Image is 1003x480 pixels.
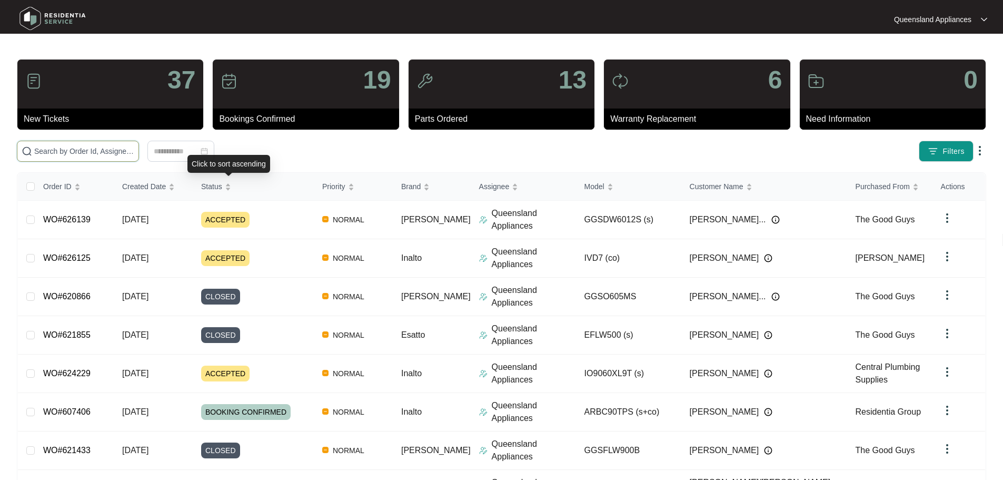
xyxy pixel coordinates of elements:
img: icon [221,73,237,90]
img: Info icon [764,446,772,455]
img: Assigner Icon [479,369,488,378]
span: [DATE] [122,446,148,455]
span: Esatto [401,330,425,339]
span: The Good Guys [856,330,915,339]
th: Purchased From [847,173,952,201]
span: NORMAL [329,329,369,341]
th: Order ID [35,173,114,201]
img: Info icon [764,369,772,378]
span: BOOKING CONFIRMED [201,404,291,420]
th: Status [193,173,314,201]
span: [PERSON_NAME] [690,252,759,265]
div: Click to sort ascending [187,155,270,173]
span: CLOSED [201,289,240,305]
span: The Good Guys [856,292,915,301]
span: Central Plumbing Supplies [856,363,920,384]
th: Brand [393,173,471,201]
input: Search by Order Id, Assignee Name, Customer Name, Brand and Model [34,145,134,157]
span: [DATE] [122,369,148,378]
p: Warranty Replacement [610,113,790,125]
img: icon [808,73,825,90]
span: [PERSON_NAME]... [690,213,766,226]
span: [PERSON_NAME] [856,253,925,262]
img: icon [612,73,629,90]
span: [DATE] [122,292,148,301]
span: [DATE] [122,253,148,262]
span: The Good Guys [856,215,915,224]
img: Info icon [771,292,780,301]
p: 6 [768,67,782,93]
img: icon [416,73,433,90]
a: WO#607406 [43,407,91,416]
p: Queensland Appliances [894,14,971,25]
p: Queensland Appliances [492,284,576,309]
img: Vercel Logo [322,331,329,338]
th: Priority [314,173,393,201]
span: [PERSON_NAME] [401,446,471,455]
span: Brand [401,181,421,192]
th: Created Date [114,173,193,201]
img: search-icon [22,146,32,156]
td: IO9060XL9T (s) [576,355,681,393]
span: Model [584,181,604,192]
td: GGSO605MS [576,278,681,316]
a: WO#626139 [43,215,91,224]
img: dropdown arrow [941,327,954,340]
span: NORMAL [329,444,369,457]
th: Customer Name [681,173,847,201]
span: Filters [942,146,965,157]
p: Queensland Appliances [492,399,576,425]
span: Residentia Group [856,407,921,416]
td: GGSDW6012S (s) [576,201,681,239]
span: The Good Guys [856,446,915,455]
td: EFLW500 (s) [576,316,681,355]
td: IVD7 (co) [576,239,681,278]
img: Vercel Logo [322,293,329,299]
span: Inalto [401,407,422,416]
p: 37 [167,67,195,93]
span: [DATE] [122,215,148,224]
span: [PERSON_NAME] [401,292,471,301]
a: WO#624229 [43,369,91,378]
td: ARBC90TPS (s+co) [576,393,681,432]
th: Assignee [471,173,576,201]
img: dropdown arrow [941,250,954,263]
img: Vercel Logo [322,254,329,261]
img: dropdown arrow [941,443,954,455]
p: New Tickets [24,113,203,125]
img: filter icon [928,146,938,156]
a: WO#626125 [43,253,91,262]
p: Parts Ordered [415,113,594,125]
a: WO#620866 [43,292,91,301]
span: Purchased From [856,181,910,192]
p: Bookings Confirmed [219,113,399,125]
span: [DATE] [122,407,148,416]
p: Need Information [806,113,986,125]
span: NORMAL [329,213,369,226]
img: Info icon [771,215,780,224]
span: [PERSON_NAME] [401,215,471,224]
span: CLOSED [201,327,240,343]
th: Model [576,173,681,201]
img: residentia service logo [16,3,90,34]
img: Vercel Logo [322,447,329,453]
img: dropdown arrow [974,144,986,157]
img: Vercel Logo [322,370,329,376]
th: Actions [932,173,985,201]
span: ACCEPTED [201,250,250,266]
span: [PERSON_NAME] [690,329,759,341]
span: Inalto [401,253,422,262]
span: [PERSON_NAME] [690,367,759,380]
img: Assigner Icon [479,408,488,416]
p: Queensland Appliances [492,438,576,463]
span: [PERSON_NAME] [690,406,759,418]
img: Assigner Icon [479,254,488,262]
img: Info icon [764,408,772,416]
span: NORMAL [329,252,369,265]
img: icon [25,73,42,90]
img: Assigner Icon [479,215,488,224]
img: Assigner Icon [479,292,488,301]
img: dropdown arrow [941,212,954,224]
img: dropdown arrow [941,404,954,417]
img: Info icon [764,331,772,339]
